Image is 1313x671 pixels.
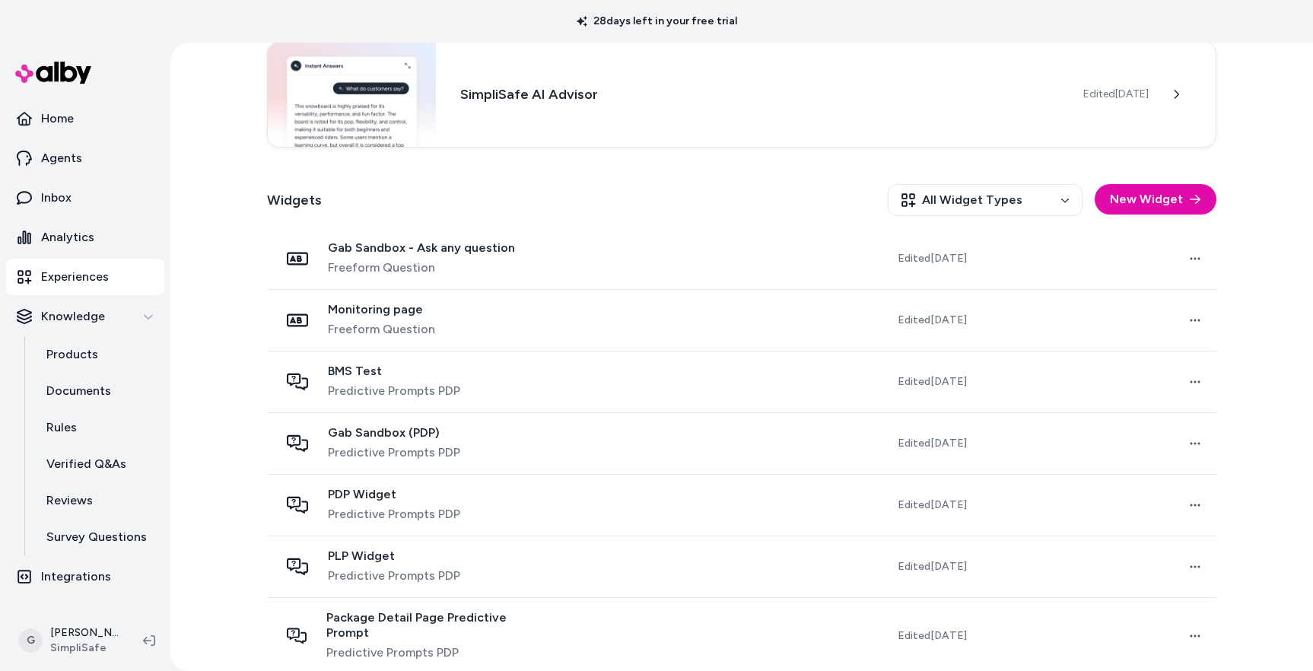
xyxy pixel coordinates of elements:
p: 28 days left in your free trial [567,14,746,29]
span: Predictive Prompts PDP [328,382,460,400]
span: Edited [DATE] [898,498,967,513]
p: Products [46,345,98,364]
span: Edited [DATE] [898,628,967,644]
img: Chat widget [268,42,436,147]
span: Package Detail Page Predictive Prompt [326,610,536,641]
button: G[PERSON_NAME]SimpliSafe [9,616,131,665]
h3: SimpliSafe AI Advisor [460,84,1059,105]
span: G [18,628,43,653]
img: alby Logo [15,62,91,84]
a: Home [6,100,164,137]
span: Edited [DATE] [898,559,967,574]
span: SimpliSafe [50,641,119,656]
span: Freeform Question [328,259,515,277]
a: Experiences [6,259,164,295]
button: Knowledge [6,298,164,335]
p: Integrations [41,568,111,586]
span: Gab Sandbox (PDP) [328,425,460,440]
span: Edited [DATE] [1083,87,1149,102]
p: Knowledge [41,307,105,326]
p: Home [41,110,74,128]
p: Analytics [41,228,94,246]
span: Edited [DATE] [898,436,967,451]
a: Documents [31,373,164,409]
a: Agents [6,140,164,176]
a: Reviews [31,482,164,519]
a: Rules [31,409,164,446]
p: Documents [46,382,111,400]
p: Inbox [41,189,72,207]
h2: Widgets [267,189,322,211]
span: PDP Widget [328,487,460,502]
span: Freeform Question [328,320,435,339]
a: Analytics [6,219,164,256]
a: Inbox [6,180,164,216]
span: BMS Test [328,364,460,379]
span: Edited [DATE] [898,251,967,266]
span: Gab Sandbox - Ask any question [328,240,515,256]
p: Verified Q&As [46,455,126,473]
span: Predictive Prompts PDP [328,444,460,462]
p: [PERSON_NAME] [50,625,119,641]
p: Rules [46,418,77,437]
a: Chat widgetSimpliSafe AI AdvisorEdited[DATE] [267,41,1216,148]
span: Edited [DATE] [898,374,967,390]
span: Predictive Prompts PDP [328,567,460,585]
span: PLP Widget [328,549,460,564]
span: Predictive Prompts PDP [328,505,460,523]
a: Survey Questions [31,519,164,555]
p: Survey Questions [46,528,147,546]
p: Reviews [46,491,93,510]
a: Integrations [6,558,164,595]
button: All Widget Types [888,184,1083,216]
span: Edited [DATE] [898,313,967,328]
a: Verified Q&As [31,446,164,482]
a: Products [31,336,164,373]
span: Predictive Prompts PDP [326,644,536,662]
p: Experiences [41,268,109,286]
span: Monitoring page [328,302,435,317]
button: New Widget [1095,184,1216,215]
p: Agents [41,149,82,167]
